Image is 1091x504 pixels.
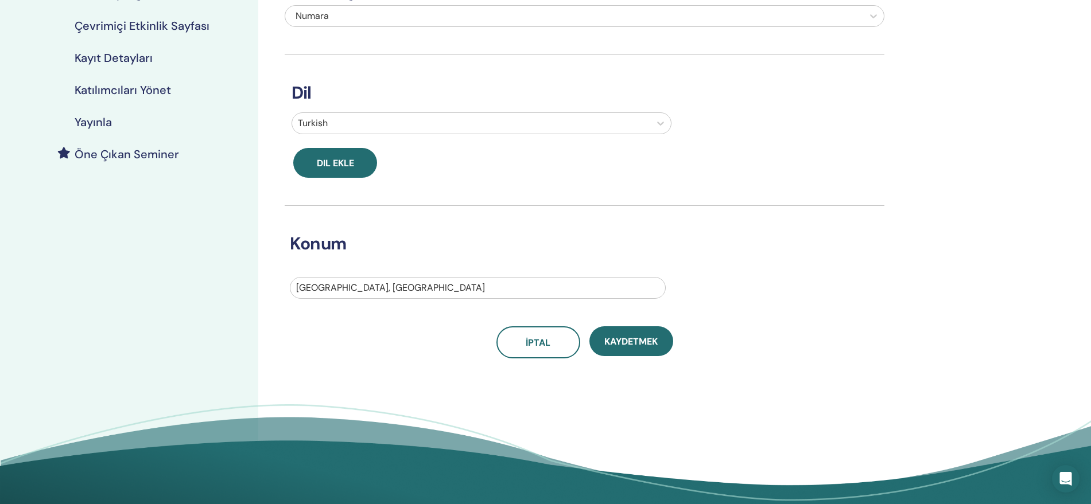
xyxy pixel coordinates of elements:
h4: Çevrimiçi Etkinlik Sayfası [75,19,209,33]
h4: Katılımcıları Yönet [75,83,171,97]
h3: Dil [285,83,884,103]
h4: Kayıt Detayları [75,51,153,65]
div: Open Intercom Messenger [1052,465,1080,493]
span: Dil ekle [317,157,354,169]
button: Kaydetmek [589,326,673,356]
span: Numara [296,10,329,22]
a: İptal [496,326,580,358]
span: Kaydetmek [604,335,658,347]
h4: Öne Çıkan Seminer [75,147,179,161]
h3: Konum [283,233,869,254]
h4: Yayınla [75,115,112,129]
span: İptal [526,337,550,349]
button: Dil ekle [293,148,377,178]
